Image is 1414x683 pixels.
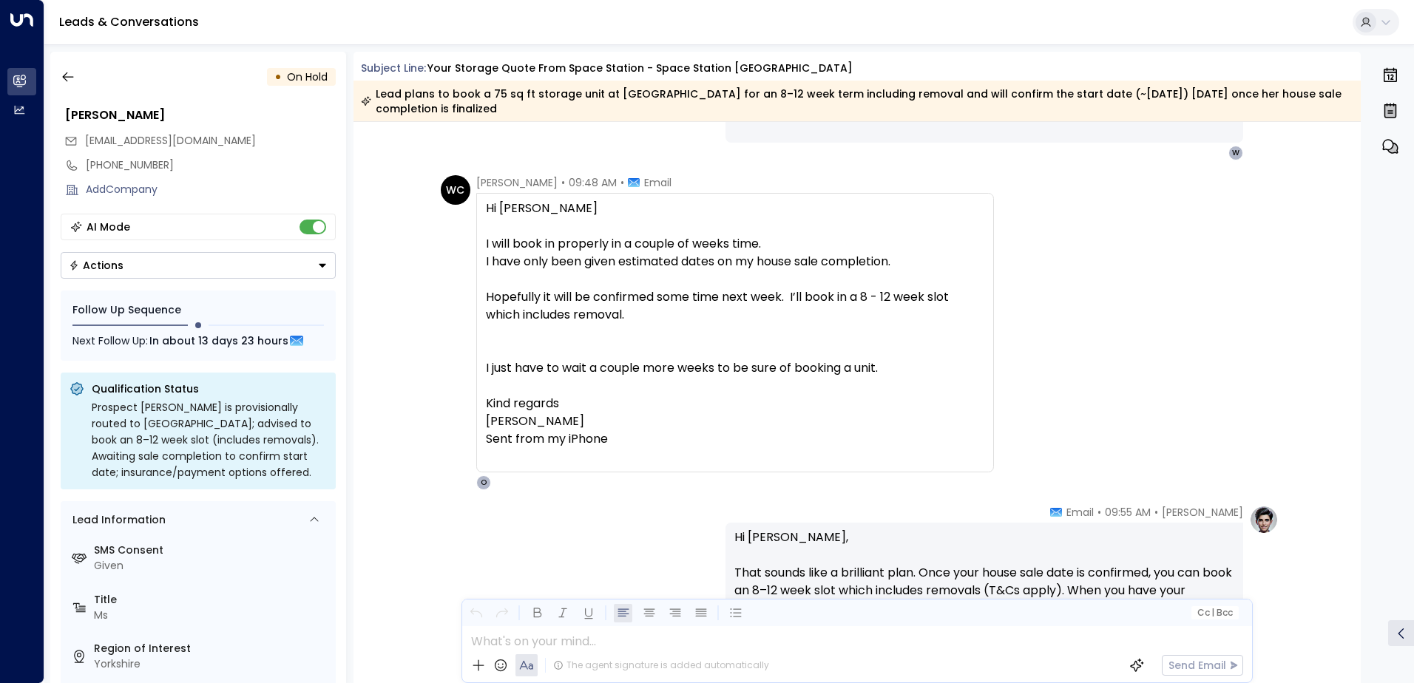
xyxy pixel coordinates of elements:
[149,333,288,349] span: In about 13 days 23 hours
[94,558,330,574] div: Given
[85,133,256,148] span: [EMAIL_ADDRESS][DOMAIN_NAME]
[94,656,330,672] div: Yorkshire
[486,235,984,271] div: I will book in properly in a couple of weeks time. I have only been given estimated dates on my h...
[486,412,984,466] div: [PERSON_NAME]
[1249,505,1279,534] img: profile-logo.png
[476,175,558,190] span: [PERSON_NAME]
[69,259,124,272] div: Actions
[427,61,853,76] div: Your storage quote from Space Station - Space Station [GEOGRAPHIC_DATA]
[72,302,324,318] div: Follow Up Sequence
[86,157,336,173] div: [PHONE_NUMBER]
[1105,505,1151,520] span: 09:55 AM
[561,175,565,190] span: •
[476,475,491,490] div: O
[65,106,336,124] div: [PERSON_NAME]
[1228,146,1243,160] div: W
[1162,505,1243,520] span: [PERSON_NAME]
[61,252,336,279] div: Button group with a nested menu
[361,86,1353,116] div: Lead plans to book a 75 sq ft storage unit at [GEOGRAPHIC_DATA] for an 8–12 week term including r...
[94,641,330,656] label: Region of Interest
[1211,608,1214,618] span: |
[92,399,327,480] div: Prospect [PERSON_NAME] is provisionally routed to [GEOGRAPHIC_DATA]; advised to book an 8–12 week...
[86,182,336,197] div: AddCompany
[486,200,984,466] div: Hi [PERSON_NAME]
[1066,505,1094,520] span: Email
[61,252,336,279] button: Actions
[72,333,324,349] div: Next Follow Up:
[94,608,330,623] div: Ms
[361,61,426,75] span: Subject Line:
[467,604,485,622] button: Undo
[274,64,282,90] div: •
[486,288,984,341] div: Hopefully it will be confirmed some time next week. I’ll book in a 8 - 12 week slot which include...
[1097,505,1101,520] span: •
[644,175,672,190] span: Email
[569,175,617,190] span: 09:48 AM
[441,175,470,205] div: WC
[87,220,130,234] div: AI Mode
[85,133,256,149] span: wendychampo@icloud.com
[620,175,624,190] span: •
[493,604,511,622] button: Redo
[287,69,328,84] span: On Hold
[486,430,984,448] div: Sent from my iPhone
[553,659,769,672] div: The agent signature is added automatically
[1154,505,1158,520] span: •
[1191,606,1238,620] button: Cc|Bcc
[59,13,199,30] a: Leads & Conversations
[1197,608,1232,618] span: Cc Bcc
[94,592,330,608] label: Title
[486,359,984,377] div: I just have to wait a couple more weeks to be sure of booking a unit.
[67,512,166,528] div: Lead Information
[94,543,330,558] label: SMS Consent
[486,395,984,412] div: Kind regards
[92,381,327,396] p: Qualification Status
